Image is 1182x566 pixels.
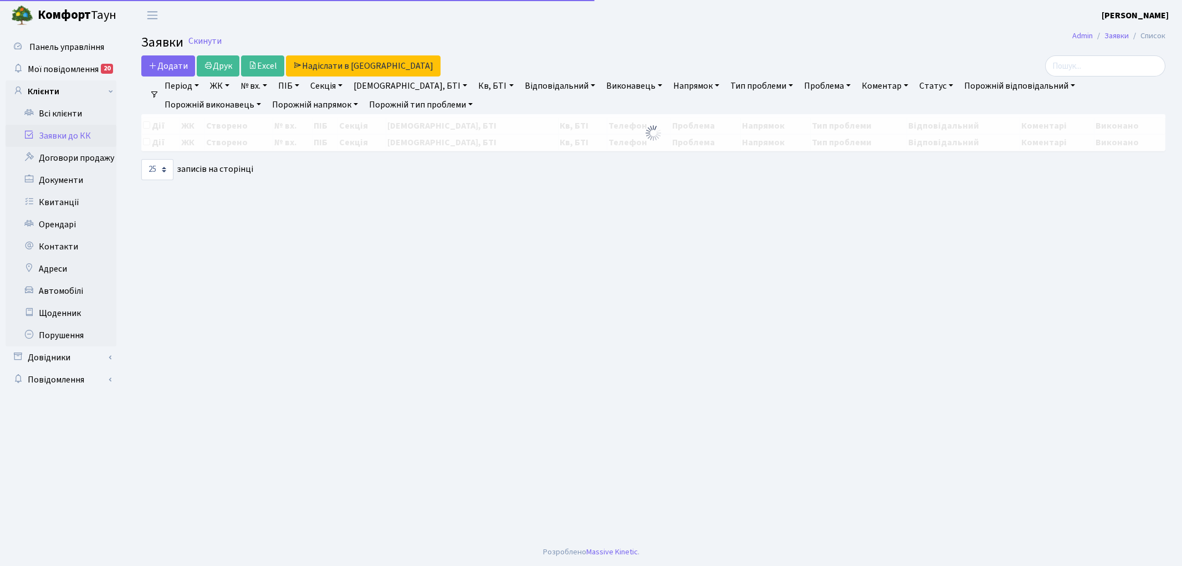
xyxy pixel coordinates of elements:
a: Порожній відповідальний [960,77,1079,95]
label: записів на сторінці [141,159,253,180]
a: Панель управління [6,36,116,58]
a: Коментар [857,77,913,95]
img: logo.png [11,4,33,27]
a: Заявки до КК [6,125,116,147]
a: Друк [197,55,239,77]
div: Розроблено . [543,546,639,558]
a: Massive Kinetic [586,546,638,558]
a: ЖК [206,77,234,95]
a: Клієнти [6,80,116,103]
span: Заявки [141,33,183,52]
img: Обробка... [644,124,662,142]
span: Мої повідомлення [28,63,99,75]
a: Документи [6,169,116,191]
span: Додати [149,60,188,72]
a: Мої повідомлення20 [6,58,116,80]
a: Відповідальний [520,77,600,95]
a: Повідомлення [6,369,116,391]
a: Орендарі [6,213,116,236]
a: Квитанції [6,191,116,213]
a: Порушення [6,324,116,346]
li: Список [1129,30,1165,42]
a: Договори продажу [6,147,116,169]
button: Переключити навігацію [139,6,166,24]
a: Порожній виконавець [160,95,265,114]
a: Надіслати в [GEOGRAPHIC_DATA] [286,55,441,77]
input: Пошук... [1045,55,1165,77]
a: [PERSON_NAME] [1102,9,1169,22]
a: [DEMOGRAPHIC_DATA], БТІ [349,77,472,95]
b: Комфорт [38,6,91,24]
a: Період [160,77,203,95]
span: Таун [38,6,116,25]
div: 20 [101,64,113,74]
nav: breadcrumb [1056,24,1182,48]
a: Проблема [800,77,855,95]
a: Порожній напрямок [268,95,362,114]
a: Excel [241,55,284,77]
a: Контакти [6,236,116,258]
a: Довідники [6,346,116,369]
a: Адреси [6,258,116,280]
a: ПІБ [274,77,304,95]
a: Статус [915,77,958,95]
a: Додати [141,55,195,77]
a: Щоденник [6,302,116,324]
a: Порожній тип проблеми [365,95,477,114]
a: Скинути [188,36,222,47]
a: Виконавець [602,77,667,95]
a: Заявки [1104,30,1129,42]
a: Admin [1072,30,1093,42]
a: Кв, БТІ [474,77,518,95]
a: Всі клієнти [6,103,116,125]
span: Панель управління [29,41,104,53]
a: Напрямок [669,77,724,95]
a: Автомобілі [6,280,116,302]
a: № вх. [236,77,272,95]
a: Тип проблеми [726,77,797,95]
select: записів на сторінці [141,159,173,180]
a: Секція [306,77,347,95]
